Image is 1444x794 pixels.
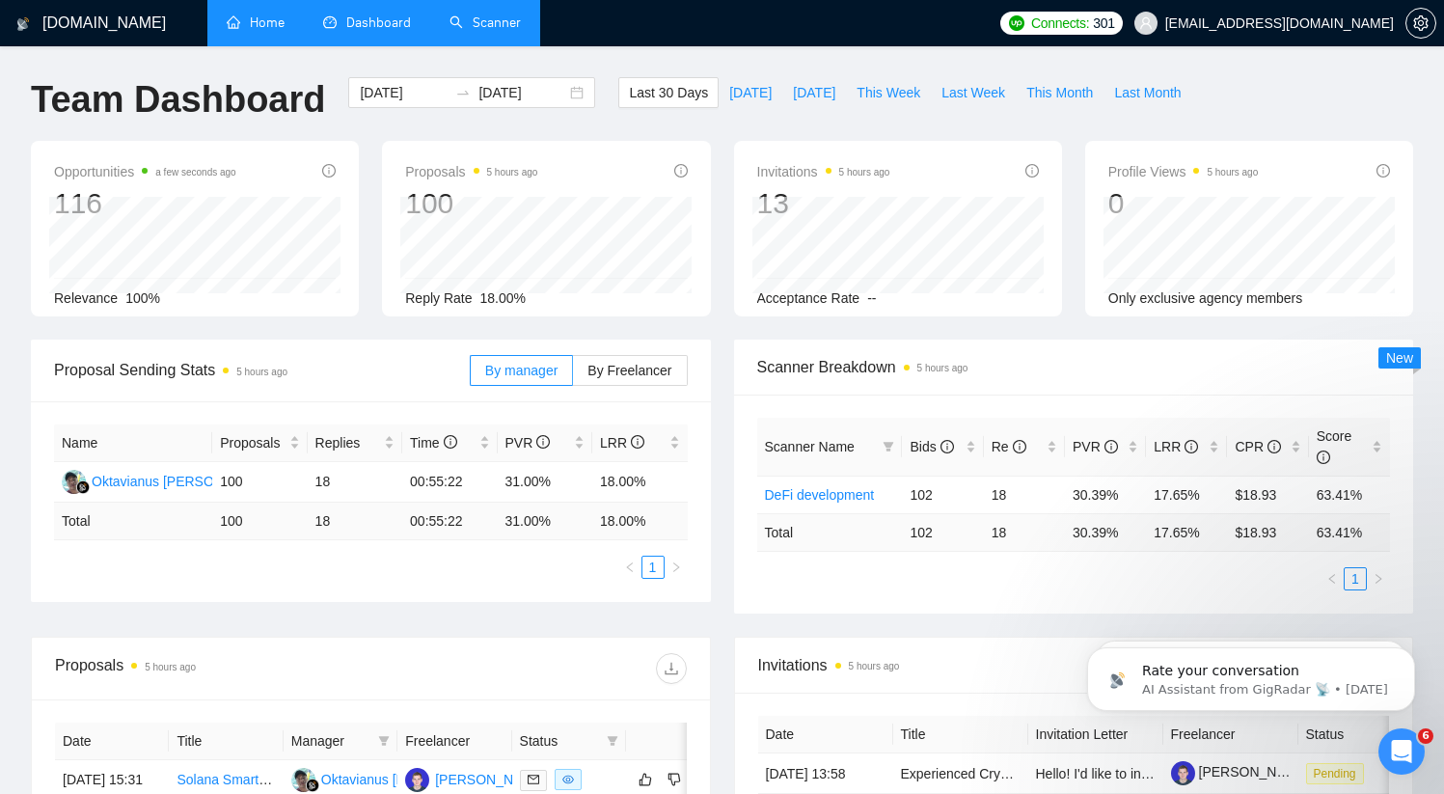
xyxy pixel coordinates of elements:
[322,164,336,178] span: info-circle
[378,735,390,747] span: filter
[1345,568,1366,589] a: 1
[505,435,551,451] span: PVR
[758,753,893,794] td: [DATE] 13:58
[480,290,526,306] span: 18.00%
[1026,82,1093,103] span: This Month
[931,77,1016,108] button: Last Week
[642,557,664,578] a: 1
[308,503,402,540] td: 18
[1154,439,1198,454] span: LRR
[1306,765,1372,780] a: Pending
[54,424,212,462] th: Name
[227,14,285,31] a: homeHome
[670,561,682,573] span: right
[54,185,236,222] div: 116
[405,185,537,222] div: 100
[374,726,394,755] span: filter
[1418,728,1433,744] span: 6
[1013,440,1026,453] span: info-circle
[1405,15,1436,31] a: setting
[846,77,931,108] button: This Week
[719,77,782,108] button: [DATE]
[397,723,511,760] th: Freelancer
[1235,439,1280,454] span: CPR
[857,82,920,103] span: This Week
[1139,16,1153,30] span: user
[1171,764,1310,780] a: [PERSON_NAME]
[1306,763,1364,784] span: Pending
[782,77,846,108] button: [DATE]
[55,723,169,760] th: Date
[410,435,456,451] span: Time
[16,9,30,40] img: logo
[1406,15,1435,31] span: setting
[1367,567,1390,590] button: right
[893,753,1028,794] td: Experienced Crypto Website Developer for TGE/ICO Project – Fixed Price
[455,85,471,100] span: swap-right
[55,653,370,684] div: Proposals
[901,766,1344,781] a: Experienced Crypto Website Developer for TGE/ICO Project – Fixed Price
[1321,567,1344,590] button: left
[308,462,402,503] td: 18
[1103,77,1191,108] button: Last Month
[125,290,160,306] span: 100%
[867,290,876,306] span: --
[487,167,538,178] time: 5 hours ago
[485,363,558,378] span: By manager
[758,716,893,753] th: Date
[1073,439,1118,454] span: PVR
[910,439,953,454] span: Bids
[1108,185,1259,222] div: 0
[1114,82,1181,103] span: Last Month
[562,774,574,785] span: eye
[1344,567,1367,590] li: 1
[1108,160,1259,183] span: Profile Views
[478,82,566,103] input: End date
[729,82,772,103] span: [DATE]
[76,480,90,494] img: gigradar-bm.png
[520,730,599,752] span: Status
[360,82,448,103] input: Start date
[641,556,665,579] li: 1
[1065,513,1146,551] td: 30.39 %
[31,77,325,123] h1: Team Dashboard
[839,167,890,178] time: 5 hours ago
[528,774,539,785] span: mail
[405,160,537,183] span: Proposals
[323,15,337,29] span: dashboard
[1405,8,1436,39] button: setting
[656,653,687,684] button: download
[765,487,875,503] a: DeFi development
[984,513,1065,551] td: 18
[1309,476,1390,513] td: 63.41%
[893,716,1028,753] th: Title
[1367,567,1390,590] li: Next Page
[1108,290,1303,306] span: Only exclusive agency members
[402,503,497,540] td: 00:55:22
[177,772,410,787] a: Solana Smart Contract Auditor Needed
[629,82,708,103] span: Last 30 Days
[212,462,307,503] td: 100
[212,424,307,462] th: Proposals
[917,363,968,373] time: 5 hours ago
[308,424,402,462] th: Replies
[346,14,411,31] span: Dashboard
[212,503,307,540] td: 100
[618,556,641,579] button: left
[54,503,212,540] td: Total
[757,290,860,306] span: Acceptance Rate
[618,556,641,579] li: Previous Page
[1065,476,1146,513] td: 30.39%
[1326,573,1338,585] span: left
[1373,573,1384,585] span: right
[984,476,1065,513] td: 18
[639,772,652,787] span: like
[54,160,236,183] span: Opportunities
[62,470,86,494] img: OO
[402,462,497,503] td: 00:55:22
[1146,476,1227,513] td: 17.65%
